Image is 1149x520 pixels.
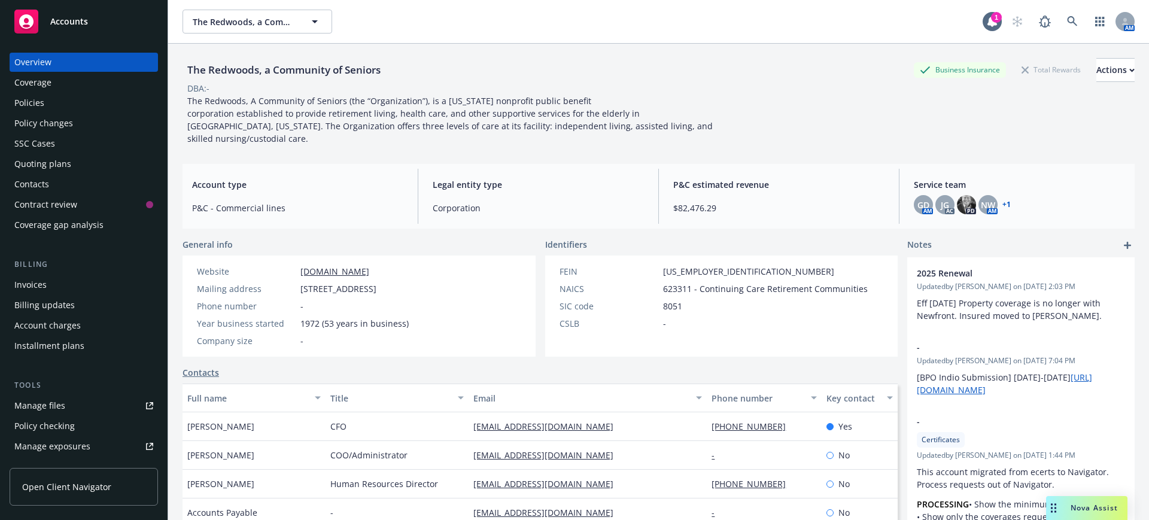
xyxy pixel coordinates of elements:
[14,154,71,174] div: Quoting plans
[712,421,795,432] a: [PHONE_NUMBER]
[917,297,1103,321] span: Eff [DATE] Property coverage is no longer with Newfront. Insured moved to [PERSON_NAME].
[10,437,158,456] span: Manage exposures
[187,95,715,144] span: The Redwoods, A Community of Seniors (the “Organization”), is a [US_STATE] nonprofit public benef...
[1096,58,1135,82] button: Actions
[183,384,326,412] button: Full name
[14,114,73,133] div: Policy changes
[10,259,158,270] div: Billing
[712,392,803,405] div: Phone number
[187,392,308,405] div: Full name
[197,317,296,330] div: Year business started
[922,434,960,445] span: Certificates
[917,355,1125,366] span: Updated by [PERSON_NAME] on [DATE] 7:04 PM
[473,392,689,405] div: Email
[707,384,821,412] button: Phone number
[14,73,51,92] div: Coverage
[560,282,658,295] div: NAICS
[917,281,1125,292] span: Updated by [PERSON_NAME] on [DATE] 2:03 PM
[663,282,868,295] span: 623311 - Continuing Care Retirement Communities
[1071,503,1118,513] span: Nova Assist
[330,449,408,461] span: COO/Administrator
[10,316,158,335] a: Account charges
[917,450,1125,461] span: Updated by [PERSON_NAME] on [DATE] 1:44 PM
[187,506,257,519] span: Accounts Payable
[917,199,929,211] span: GD
[10,275,158,294] a: Invoices
[300,266,369,277] a: [DOMAIN_NAME]
[50,17,88,26] span: Accounts
[1002,201,1011,208] a: +1
[560,300,658,312] div: SIC code
[14,195,77,214] div: Contract review
[917,466,1125,491] p: This account migrated from ecerts to Navigator. Process requests out of Navigator.
[1120,238,1135,253] a: add
[1096,59,1135,81] div: Actions
[914,62,1006,77] div: Business Insurance
[10,336,158,355] a: Installment plans
[10,379,158,391] div: Tools
[183,10,332,34] button: The Redwoods, a Community of Seniors
[10,195,158,214] a: Contract review
[330,506,333,519] span: -
[907,257,1135,332] div: 2025 RenewalUpdatedby [PERSON_NAME] on [DATE] 2:03 PMEff [DATE] Property coverage is no longer wi...
[183,238,233,251] span: General info
[22,481,111,493] span: Open Client Navigator
[10,134,158,153] a: SSC Cases
[1046,496,1061,520] div: Drag to move
[10,215,158,235] a: Coverage gap analysis
[187,449,254,461] span: [PERSON_NAME]
[473,449,623,461] a: [EMAIL_ADDRESS][DOMAIN_NAME]
[10,114,158,133] a: Policy changes
[838,420,852,433] span: Yes
[433,202,644,214] span: Corporation
[838,506,850,519] span: No
[10,296,158,315] a: Billing updates
[197,300,296,312] div: Phone number
[187,82,209,95] div: DBA: -
[473,421,623,432] a: [EMAIL_ADDRESS][DOMAIN_NAME]
[14,396,65,415] div: Manage files
[330,392,451,405] div: Title
[560,317,658,330] div: CSLB
[673,178,884,191] span: P&C estimated revenue
[1005,10,1029,34] a: Start snowing
[981,199,995,211] span: NW
[907,238,932,253] span: Notes
[10,73,158,92] a: Coverage
[473,507,623,518] a: [EMAIL_ADDRESS][DOMAIN_NAME]
[1033,10,1057,34] a: Report a Bug
[330,478,438,490] span: Human Resources Director
[193,16,296,28] span: The Redwoods, a Community of Seniors
[663,265,834,278] span: [US_EMPLOYER_IDENTIFICATION_NUMBER]
[712,449,724,461] a: -
[826,392,880,405] div: Key contact
[197,282,296,295] div: Mailing address
[300,300,303,312] span: -
[10,93,158,112] a: Policies
[300,317,409,330] span: 1972 (53 years in business)
[917,267,1094,279] span: 2025 Renewal
[1060,10,1084,34] a: Search
[14,175,49,194] div: Contacts
[673,202,884,214] span: $82,476.29
[917,498,969,510] strong: PROCESSING
[300,334,303,347] span: -
[14,416,75,436] div: Policy checking
[1016,62,1087,77] div: Total Rewards
[14,316,81,335] div: Account charges
[917,371,1125,396] p: [BPO Indio Submission] [DATE]-[DATE]
[433,178,644,191] span: Legal entity type
[469,384,707,412] button: Email
[192,202,403,214] span: P&C - Commercial lines
[187,420,254,433] span: [PERSON_NAME]
[10,175,158,194] a: Contacts
[1088,10,1112,34] a: Switch app
[907,332,1135,406] div: -Updatedby [PERSON_NAME] on [DATE] 7:04 PM[BPO Indio Submission] [DATE]-[DATE][URL][DOMAIN_NAME]
[663,317,666,330] span: -
[712,478,795,489] a: [PHONE_NUMBER]
[712,507,724,518] a: -
[183,62,385,78] div: The Redwoods, a Community of Seniors
[663,300,682,312] span: 8051
[10,5,158,38] a: Accounts
[838,449,850,461] span: No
